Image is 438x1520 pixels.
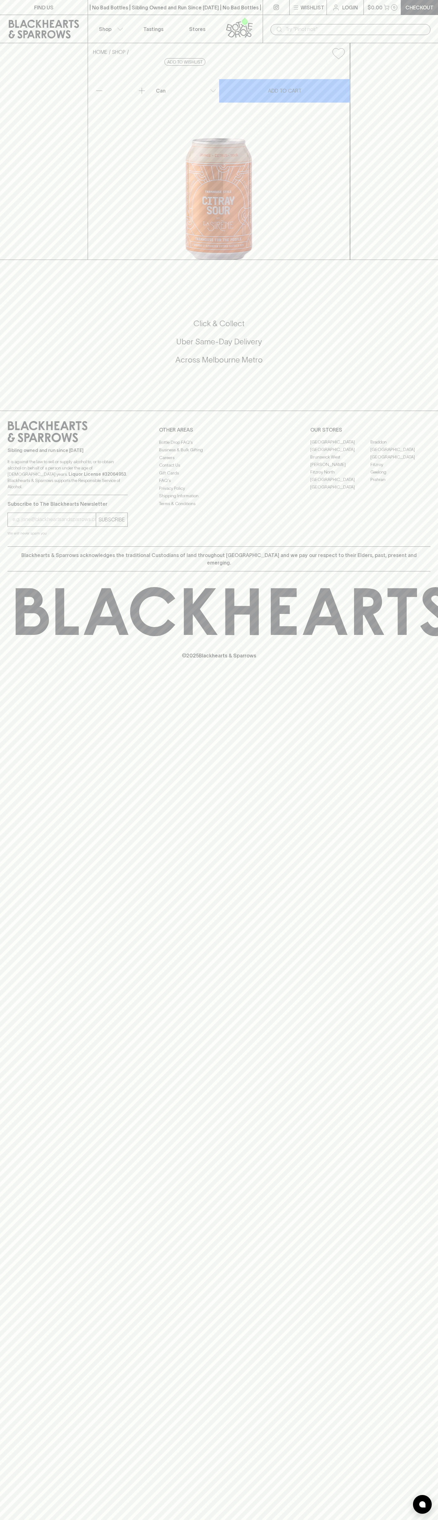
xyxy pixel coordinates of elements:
[159,500,279,507] a: Terms & Conditions
[8,447,128,453] p: Sibling owned and run since [DATE]
[286,24,425,34] input: Try "Pinot noir"
[310,453,370,461] a: Brunswick West
[159,462,279,469] a: Contact Us
[189,25,205,33] p: Stores
[370,453,430,461] a: [GEOGRAPHIC_DATA]
[164,58,205,66] button: Add to wishlist
[159,438,279,446] a: Bottle Drop FAQ's
[310,469,370,476] a: Fitzroy North
[8,318,430,329] h5: Click & Collect
[268,87,301,94] p: ADD TO CART
[370,469,430,476] a: Geelong
[12,551,426,566] p: Blackhearts & Sparrows acknowledges the traditional Custodians of land throughout [GEOGRAPHIC_DAT...
[370,461,430,469] a: Fitzroy
[159,492,279,500] a: Shipping Information
[8,337,430,347] h5: Uber Same-Day Delivery
[301,4,324,11] p: Wishlist
[405,4,434,11] p: Checkout
[370,438,430,446] a: Braddon
[159,454,279,461] a: Careers
[153,84,219,97] div: Can
[393,6,395,9] p: 0
[99,25,111,33] p: Shop
[310,438,370,446] a: [GEOGRAPHIC_DATA]
[131,15,175,43] a: Tastings
[88,15,132,43] button: Shop
[69,472,126,477] strong: Liquor License #32064953
[8,530,128,536] p: We will never spam you
[159,446,279,454] a: Business & Bulk Gifting
[370,476,430,484] a: Prahran
[159,469,279,477] a: Gift Cards
[159,484,279,492] a: Privacy Policy
[8,459,128,490] p: It is against the law to sell or supply alcohol to, or to obtain alcohol on behalf of a person un...
[310,476,370,484] a: [GEOGRAPHIC_DATA]
[159,426,279,433] p: OTHER AREAS
[8,293,430,398] div: Call to action block
[159,477,279,484] a: FAQ's
[310,461,370,469] a: [PERSON_NAME]
[88,64,350,260] img: 39062.png
[310,446,370,453] a: [GEOGRAPHIC_DATA]
[99,516,125,523] p: SUBSCRIBE
[370,446,430,453] a: [GEOGRAPHIC_DATA]
[8,500,128,508] p: Subscribe to The Blackhearts Newsletter
[34,4,54,11] p: FIND US
[175,15,219,43] a: Stores
[368,4,383,11] p: $0.00
[419,1501,425,1507] img: bubble-icon
[112,49,126,55] a: SHOP
[13,514,96,524] input: e.g. jane@blackheartsandsparrows.com.au
[143,25,163,33] p: Tastings
[8,355,430,365] h5: Across Melbourne Metro
[342,4,358,11] p: Login
[310,484,370,491] a: [GEOGRAPHIC_DATA]
[156,87,166,94] p: Can
[219,79,350,103] button: ADD TO CART
[93,49,107,55] a: HOME
[310,426,430,433] p: OUR STORES
[330,46,347,62] button: Add to wishlist
[96,513,127,526] button: SUBSCRIBE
